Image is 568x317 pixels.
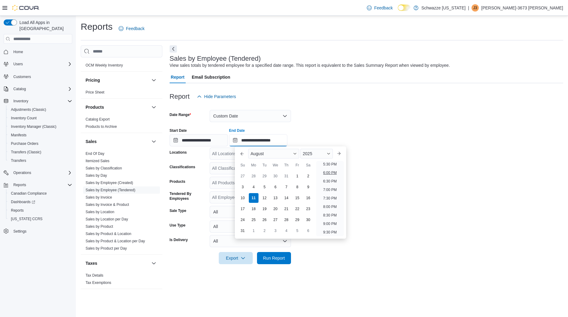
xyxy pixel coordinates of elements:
div: day-29 [292,215,302,225]
input: Dark Mode [398,5,411,11]
h3: Pricing [86,77,100,83]
input: Press the down key to enter a popover containing a calendar. Press the escape key to close the po... [229,134,287,146]
span: Settings [11,227,72,235]
span: Sales by Product [86,224,113,229]
div: day-23 [303,204,313,214]
div: Su [238,160,248,170]
div: day-2 [260,226,269,236]
div: Mo [249,160,259,170]
span: Transfers [11,158,26,163]
a: Tax Exemptions [86,281,111,285]
span: Customers [11,73,72,80]
span: Purchase Orders [8,140,72,147]
span: Inventory Manager (Classic) [11,124,56,129]
span: Transfers [8,157,72,164]
span: Reports [11,181,72,189]
span: 2025 [303,151,312,156]
span: Sales by Product & Location [86,231,131,236]
div: day-29 [260,171,269,181]
span: Products to Archive [86,124,117,129]
button: Settings [1,227,75,236]
li: 9:30 PM [321,229,339,236]
button: All [210,206,291,218]
span: Inventory [11,97,72,105]
span: Users [13,62,23,66]
div: day-31 [238,226,248,236]
button: All [210,235,291,247]
button: Sales [150,138,157,145]
div: day-6 [271,182,280,192]
span: Inventory Manager (Classic) [8,123,72,130]
div: day-11 [249,193,259,203]
label: End Date [229,128,245,133]
a: Catalog Export [86,117,110,121]
span: Inventory Count [11,116,37,121]
h3: Sales [86,138,97,145]
a: [US_STATE] CCRS [8,215,45,223]
span: Settings [13,229,26,234]
div: day-16 [303,193,313,203]
button: Reports [6,206,75,215]
div: day-22 [292,204,302,214]
div: day-9 [303,182,313,192]
span: Canadian Compliance [8,190,72,197]
label: Locations [170,150,187,155]
a: OCM Weekly Inventory [86,63,123,67]
h3: Report [170,93,190,100]
div: day-25 [249,215,259,225]
div: Sa [303,160,313,170]
li: 9:00 PM [321,220,339,227]
button: Manifests [6,131,75,139]
span: Hide Parameters [204,94,236,100]
li: 6:00 PM [321,169,339,176]
li: 7:30 PM [321,195,339,202]
li: 5:30 PM [321,161,339,168]
span: Sales by Location per Day [86,217,128,222]
div: day-1 [292,171,302,181]
a: Sales by Invoice & Product [86,203,129,207]
li: 6:30 PM [321,178,339,185]
div: Button. Open the year selector. 2025 is currently selected. [300,149,333,158]
div: day-20 [271,204,280,214]
span: Catalog [11,85,72,93]
span: Washington CCRS [8,215,72,223]
div: day-4 [249,182,259,192]
div: Pricing [81,89,162,98]
button: Inventory [11,97,31,105]
button: Adjustments (Classic) [6,105,75,114]
span: Sales by Location [86,210,114,214]
label: Classifications [170,165,195,169]
div: day-27 [271,215,280,225]
button: Taxes [150,260,157,267]
button: Inventory Count [6,114,75,122]
input: Press the down key to open a popover containing a calendar. [170,134,228,146]
p: [PERSON_NAME]-3673 [PERSON_NAME] [481,4,563,12]
span: Home [11,48,72,56]
div: Tu [260,160,269,170]
button: Catalog [1,85,75,93]
button: All [210,220,291,233]
span: Sales by Invoice [86,195,112,200]
div: Taxes [81,272,162,289]
li: 7:00 PM [321,186,339,193]
li: 8:30 PM [321,212,339,219]
button: Pricing [150,77,157,84]
span: Price Sheet [86,90,104,95]
nav: Complex example [4,45,72,251]
label: Use Type [170,223,185,228]
span: Users [11,60,72,68]
a: Sales by Product & Location per Day [86,239,145,243]
span: Reports [13,182,26,187]
button: Catalog [11,85,28,93]
span: Reports [8,207,72,214]
span: Sales by Employee (Created) [86,180,133,185]
a: Price Sheet [86,90,104,94]
div: day-28 [282,215,291,225]
a: Manifests [8,131,29,139]
h1: Reports [81,21,113,33]
button: Canadian Compliance [6,189,75,198]
button: Transfers (Classic) [6,148,75,156]
div: Th [282,160,291,170]
span: Manifests [11,133,26,138]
